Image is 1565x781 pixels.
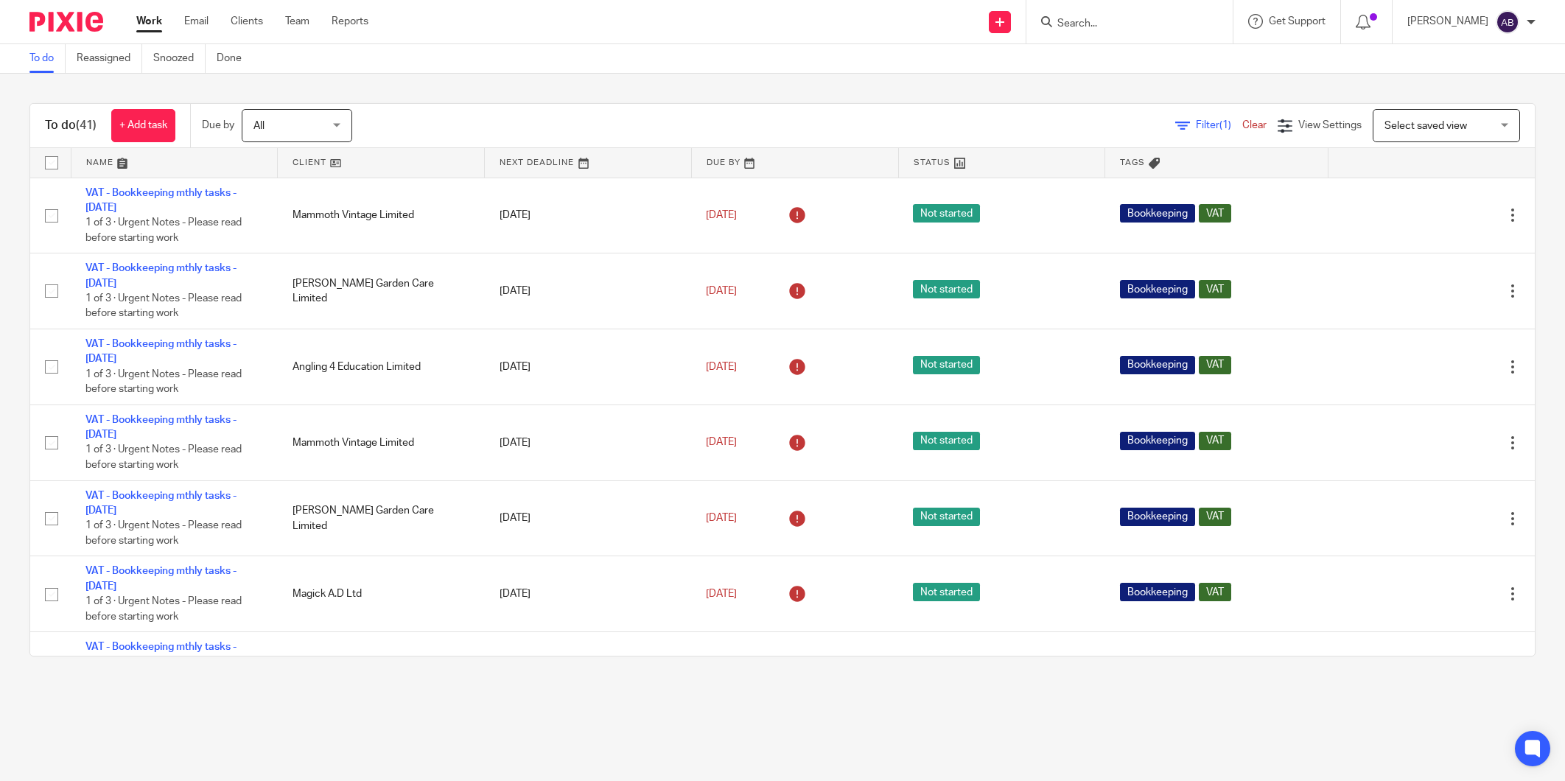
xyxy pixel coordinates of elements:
span: Get Support [1269,16,1326,27]
a: Email [184,14,209,29]
img: svg%3E [1496,10,1519,34]
td: Mammoth Vintage Limited [278,178,485,253]
td: [PERSON_NAME] Garden Care Limited [278,253,485,329]
a: Clients [231,14,263,29]
span: Not started [913,583,980,601]
span: Tags [1120,158,1145,167]
a: + Add task [111,109,175,142]
span: Bookkeeping [1120,204,1195,223]
td: [DATE] [485,556,692,632]
span: 1 of 3 · Urgent Notes - Please read before starting work [85,596,242,622]
td: Angling 4 Education Limited [278,329,485,405]
span: VAT [1199,432,1231,450]
p: Due by [202,118,234,133]
td: [DATE] [485,480,692,556]
td: [PERSON_NAME] Garden Care Limited [278,480,485,556]
span: Bookkeeping [1120,432,1195,450]
span: VAT [1199,204,1231,223]
span: (41) [76,119,97,131]
td: Mammoth Vintage Limited [278,404,485,480]
span: Select saved view [1384,121,1467,131]
span: Not started [913,356,980,374]
input: Search [1056,18,1188,31]
span: [DATE] [706,513,737,523]
span: VAT [1199,280,1231,298]
a: Work [136,14,162,29]
span: (1) [1219,120,1231,130]
span: [DATE] [706,210,737,220]
span: 1 of 3 · Urgent Notes - Please read before starting work [85,369,242,395]
a: VAT - Bookkeeping mthly tasks - [DATE] [85,566,237,591]
span: Not started [913,280,980,298]
span: 1 of 3 · Urgent Notes - Please read before starting work [85,445,242,471]
span: VAT [1199,356,1231,374]
span: All [253,121,265,131]
h1: To do [45,118,97,133]
span: Bookkeeping [1120,280,1195,298]
td: [DATE] [485,329,692,405]
span: [DATE] [706,286,737,296]
a: To do [29,44,66,73]
img: Pixie [29,12,103,32]
span: [DATE] [706,589,737,599]
span: 1 of 3 · Urgent Notes - Please read before starting work [85,217,242,243]
a: Done [217,44,253,73]
td: [DATE] [485,632,692,708]
span: VAT [1199,583,1231,601]
span: [DATE] [706,362,737,372]
span: View Settings [1298,120,1362,130]
span: Bookkeeping [1120,583,1195,601]
td: [DATE] [485,253,692,329]
a: VAT - Bookkeeping mthly tasks - [DATE] [85,491,237,516]
a: VAT - Bookkeeping mthly tasks - [DATE] [85,339,237,364]
a: Reports [332,14,368,29]
a: Clear [1242,120,1267,130]
span: Bookkeeping [1120,356,1195,374]
a: Team [285,14,309,29]
span: Not started [913,204,980,223]
span: Not started [913,432,980,450]
span: 1 of 3 · Urgent Notes - Please read before starting work [85,521,242,547]
span: [DATE] [706,438,737,448]
a: Reassigned [77,44,142,73]
p: [PERSON_NAME] [1407,14,1488,29]
td: Simply Drainage And Property Services Ltd [278,632,485,708]
a: VAT - Bookkeeping mthly tasks - [DATE] [85,188,237,213]
td: Magick A.D Ltd [278,556,485,632]
span: 1 of 3 · Urgent Notes - Please read before starting work [85,293,242,319]
td: [DATE] [485,404,692,480]
a: Snoozed [153,44,206,73]
a: VAT - Bookkeeping mthly tasks - [DATE] [85,642,237,667]
a: VAT - Bookkeeping mthly tasks - [DATE] [85,415,237,440]
td: [DATE] [485,178,692,253]
span: Filter [1196,120,1242,130]
span: VAT [1199,508,1231,526]
span: Bookkeeping [1120,508,1195,526]
span: Not started [913,508,980,526]
a: VAT - Bookkeeping mthly tasks - [DATE] [85,263,237,288]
